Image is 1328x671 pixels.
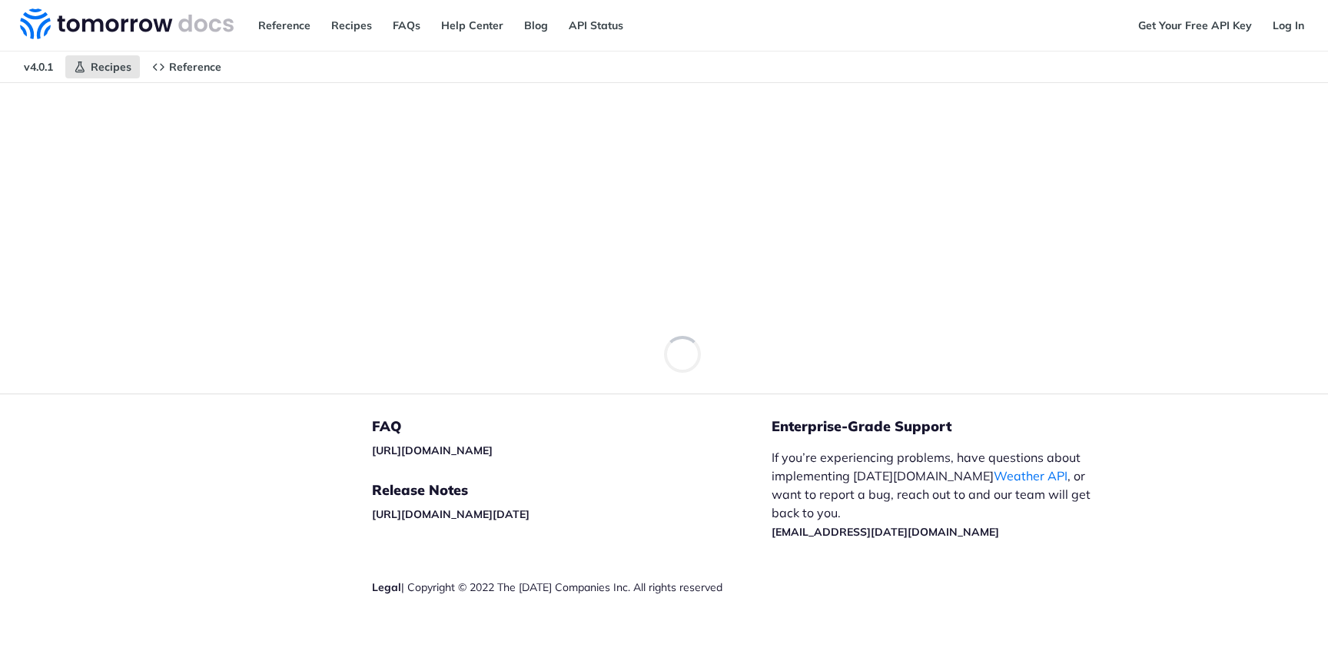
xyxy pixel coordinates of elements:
a: Recipes [65,55,140,78]
span: Recipes [91,60,131,74]
span: v4.0.1 [15,55,61,78]
a: Log In [1264,14,1313,37]
img: Tomorrow.io Weather API Docs [20,8,234,39]
a: Blog [516,14,556,37]
a: Help Center [433,14,512,37]
p: If you’re experiencing problems, have questions about implementing [DATE][DOMAIN_NAME] , or want ... [772,448,1107,540]
a: Recipes [323,14,380,37]
span: Reference [169,60,221,74]
a: [EMAIL_ADDRESS][DATE][DOMAIN_NAME] [772,525,999,539]
h5: Enterprise-Grade Support [772,417,1131,436]
a: Reference [144,55,230,78]
a: [URL][DOMAIN_NAME][DATE] [372,507,530,521]
a: Reference [250,14,319,37]
h5: Release Notes [372,481,772,500]
h5: FAQ [372,417,772,436]
div: | Copyright © 2022 The [DATE] Companies Inc. All rights reserved [372,580,772,595]
a: API Status [560,14,632,37]
a: Weather API [994,468,1067,483]
a: [URL][DOMAIN_NAME] [372,443,493,457]
a: Get Your Free API Key [1130,14,1260,37]
a: FAQs [384,14,429,37]
a: Legal [372,580,401,594]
